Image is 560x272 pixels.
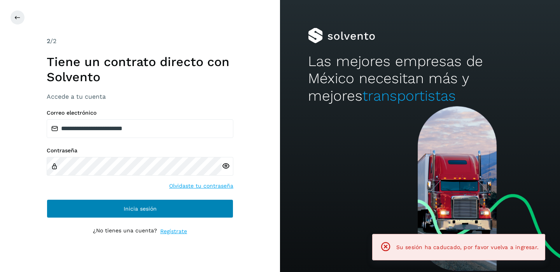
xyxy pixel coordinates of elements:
[160,227,187,235] a: Regístrate
[124,206,157,211] span: Inicia sesión
[47,93,233,100] h3: Accede a tu cuenta
[396,244,539,250] span: Su sesión ha caducado, por favor vuelva a ingresar.
[47,199,233,218] button: Inicia sesión
[308,53,532,105] h2: Las mejores empresas de México necesitan más y mejores
[362,87,456,104] span: transportistas
[93,227,157,235] p: ¿No tienes una cuenta?
[169,182,233,190] a: Olvidaste tu contraseña
[47,110,233,116] label: Correo electrónico
[47,37,50,45] span: 2
[47,54,233,84] h1: Tiene un contrato directo con Solvento
[47,147,233,154] label: Contraseña
[47,37,233,46] div: /2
